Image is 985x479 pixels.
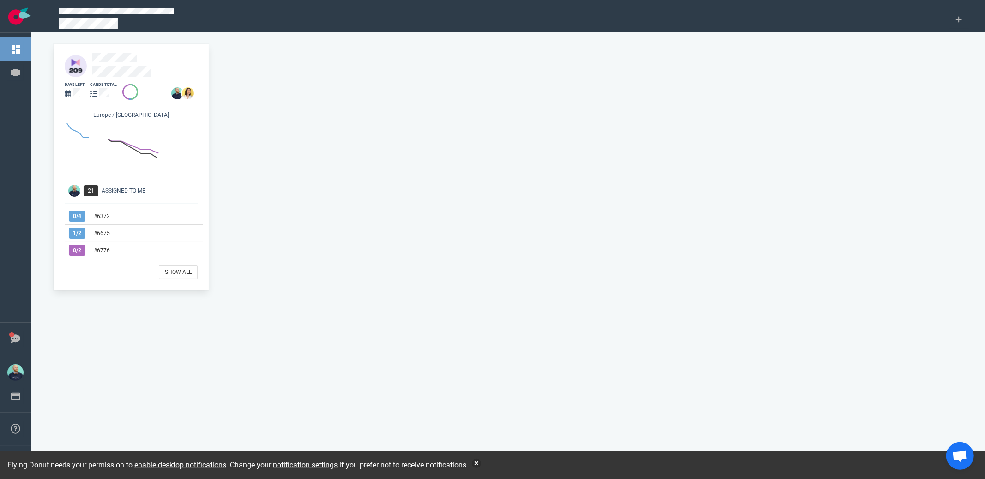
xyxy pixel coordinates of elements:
a: enable desktop notifications [134,461,226,469]
div: Europe / [GEOGRAPHIC_DATA] [65,111,198,121]
img: 40 [65,55,87,77]
div: cards total [90,82,117,88]
a: #6776 [94,247,110,254]
span: Flying Donut needs your permission to [7,461,226,469]
span: 1 / 2 [69,228,85,239]
img: 26 [182,87,194,99]
span: 0 / 4 [69,211,85,222]
div: days left [65,82,85,88]
span: 0 / 2 [69,245,85,256]
div: Assigned To Me [102,187,203,195]
a: Show All [159,265,198,279]
span: . Change your if you prefer not to receive notifications. [226,461,468,469]
span: 21 [84,185,98,196]
a: #6372 [94,213,110,219]
a: notification settings [273,461,338,469]
img: Avatar [68,185,80,197]
a: #6675 [94,230,110,236]
img: 26 [171,87,183,99]
div: Ouvrir le chat [946,442,974,470]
